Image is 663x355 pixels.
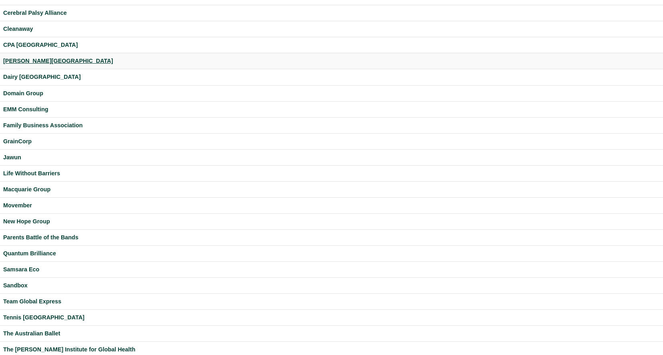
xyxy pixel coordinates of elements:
a: Jawun [3,153,660,162]
a: Cleanaway [3,24,660,34]
a: Movember [3,201,660,210]
a: Tennis [GEOGRAPHIC_DATA] [3,313,660,322]
a: Domain Group [3,89,660,98]
a: The Australian Ballet [3,329,660,338]
a: Dairy [GEOGRAPHIC_DATA] [3,72,660,82]
a: Samsara Eco [3,265,660,274]
a: EMM Consulting [3,105,660,114]
a: Sandbox [3,281,660,290]
a: Cerebral Palsy Alliance [3,8,660,18]
a: The [PERSON_NAME] Institute for Global Health [3,345,660,354]
a: GrainCorp [3,137,660,146]
a: Family Business Association [3,121,660,130]
a: [PERSON_NAME][GEOGRAPHIC_DATA] [3,56,660,66]
a: Quantum Brilliance [3,249,660,258]
a: Team Global Express [3,297,660,306]
a: Life Without Barriers [3,169,660,178]
a: CPA [GEOGRAPHIC_DATA] [3,40,660,50]
a: Macquarie Group [3,185,660,194]
a: Parents Battle of the Bands [3,233,660,242]
a: New Hope Group [3,217,660,226]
